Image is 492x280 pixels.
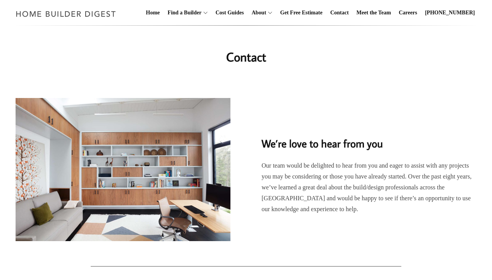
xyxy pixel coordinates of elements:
a: About [248,0,266,25]
a: [PHONE_NUMBER] [422,0,478,25]
h1: Contact [91,47,401,66]
a: Contact [327,0,351,25]
a: Careers [396,0,420,25]
img: Home Builder Digest [12,6,119,21]
a: Get Free Estimate [277,0,326,25]
a: Meet the Team [353,0,394,25]
a: Find a Builder [165,0,202,25]
a: Home [143,0,163,25]
p: Our team would be delighted to hear from you and eager to assist with any projects you may be con... [262,160,476,215]
h2: We’re love to hear from you [262,124,476,151]
a: Cost Guides [213,0,247,25]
